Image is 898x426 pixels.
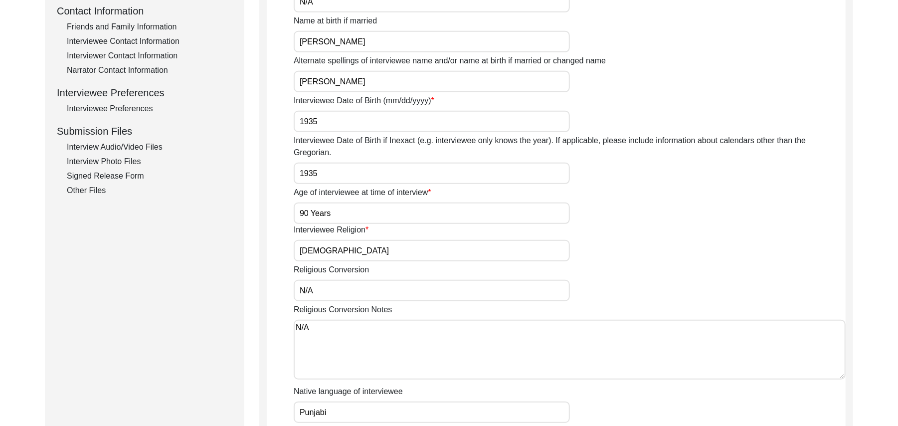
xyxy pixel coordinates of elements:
[294,187,431,199] label: Age of interviewee at time of interview
[294,224,368,236] label: Interviewee Religion
[294,95,434,107] label: Interviewee Date of Birth (mm/dd/yyyy)
[294,304,392,316] label: Religious Conversion Notes
[67,156,232,168] div: Interview Photo Files
[67,64,232,76] div: Narrator Contact Information
[57,85,232,100] div: Interviewee Preferences
[57,124,232,139] div: Submission Files
[294,55,606,67] label: Alternate spellings of interviewee name and/or name at birth if married or changed name
[67,35,232,47] div: Interviewee Contact Information
[67,21,232,33] div: Friends and Family Information
[67,141,232,153] div: Interview Audio/Video Files
[67,170,232,182] div: Signed Release Form
[67,50,232,62] div: Interviewer Contact Information
[294,135,846,159] label: Interviewee Date of Birth if Inexact (e.g. interviewee only knows the year). If applicable, pleas...
[294,264,369,276] label: Religious Conversion
[67,103,232,115] div: Interviewee Preferences
[57,3,232,18] div: Contact Information
[294,15,377,27] label: Name at birth if married
[294,386,403,398] label: Native language of interviewee
[67,185,232,197] div: Other Files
